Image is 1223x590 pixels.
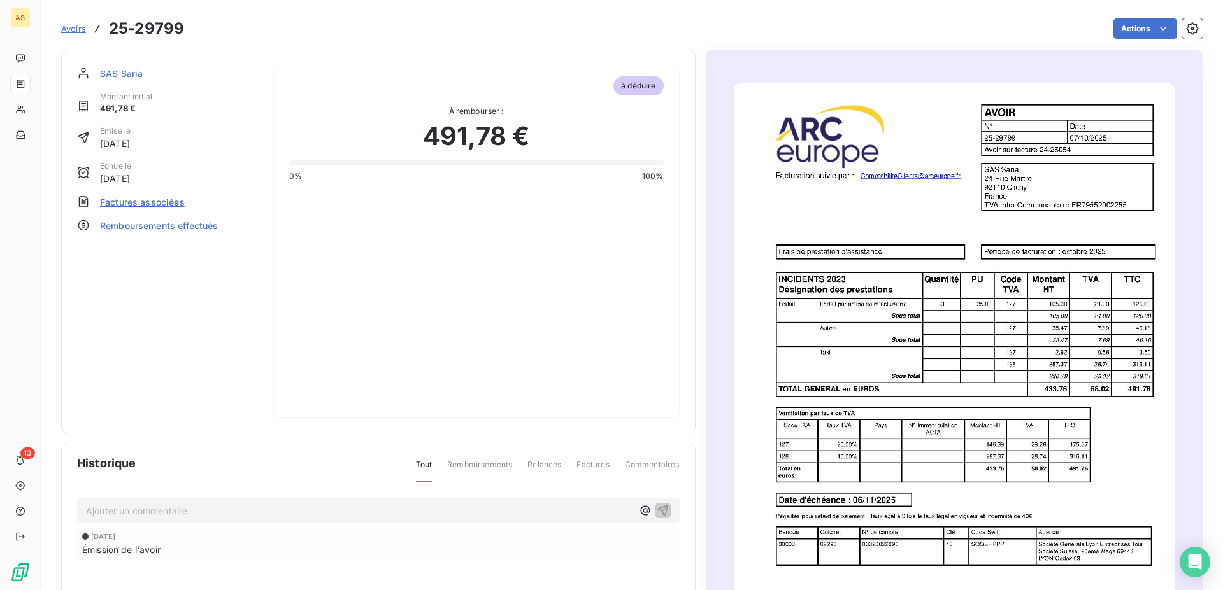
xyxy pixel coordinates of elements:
[527,459,561,481] span: Relances
[109,17,184,40] h3: 25-29799
[100,125,131,137] span: Émise le
[77,454,136,472] span: Historique
[20,447,35,459] span: 13
[100,91,152,102] span: Montant initial
[100,195,185,209] span: Factures associées
[642,171,664,182] span: 100%
[613,76,663,95] span: à déduire
[100,172,131,185] span: [DATE]
[100,137,131,150] span: [DATE]
[10,562,31,582] img: Logo LeanPay
[100,219,218,232] span: Remboursements effectués
[82,543,161,556] span: Émission de l'avoir
[423,117,529,155] span: 491,78 €
[416,459,433,482] span: Tout
[289,171,302,182] span: 0%
[100,102,152,115] span: 491,78 €
[1113,18,1177,39] button: Actions
[61,24,86,34] span: Avoirs
[100,160,131,172] span: Échue le
[1180,547,1210,577] div: Open Intercom Messenger
[100,67,143,80] span: SAS Saria
[61,22,86,35] a: Avoirs
[289,106,664,117] span: À rembourser :
[10,8,31,28] div: AS
[447,459,512,481] span: Remboursements
[576,459,609,481] span: Factures
[91,533,115,540] span: [DATE]
[625,459,680,481] span: Commentaires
